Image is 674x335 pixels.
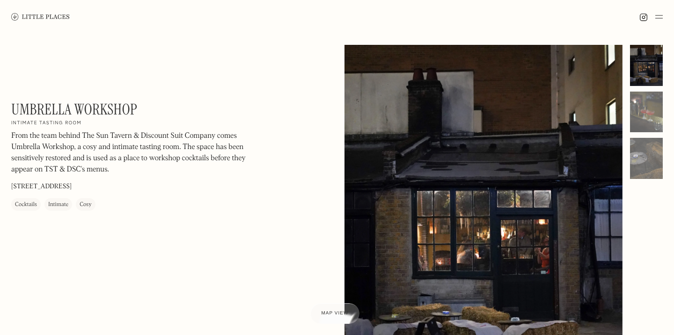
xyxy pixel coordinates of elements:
[322,311,349,316] span: Map view
[48,200,68,210] div: Intimate
[11,100,137,118] h1: Umbrella Workshop
[11,121,81,127] h2: Intimate tasting room
[80,200,91,210] div: Cosy
[11,131,264,176] p: From the team behind The Sun Tavern & Discount Suit Company comes Umbrella Workshop, a cosy and i...
[11,182,72,192] p: [STREET_ADDRESS]
[310,303,360,324] a: Map view
[15,200,37,210] div: Cocktails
